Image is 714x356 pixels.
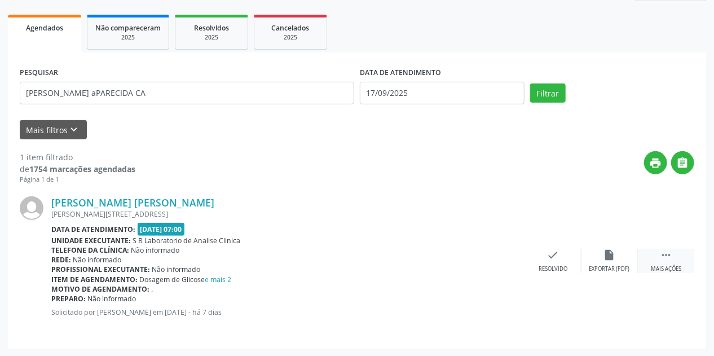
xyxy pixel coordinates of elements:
span: [DATE] 07:00 [138,223,185,236]
b: Preparo: [51,294,86,304]
button: Mais filtroskeyboard_arrow_down [20,120,87,140]
div: [PERSON_NAME][STREET_ADDRESS] [51,209,525,219]
div: 1 item filtrado [20,151,135,163]
b: Telefone da clínica: [51,245,129,255]
b: Unidade executante: [51,236,131,245]
button: Filtrar [530,83,566,103]
b: Profissional executante: [51,265,150,274]
input: Selecione um intervalo [360,82,525,104]
input: Nome, CNS [20,82,354,104]
button:  [671,151,694,174]
b: Data de atendimento: [51,225,135,234]
div: 2025 [262,33,319,42]
label: PESQUISAR [20,64,58,82]
span: Não informado [152,265,201,274]
span: Agendados [26,23,63,33]
span: Não compareceram [95,23,161,33]
div: Mais ações [651,265,681,273]
i: insert_drive_file [603,249,616,261]
label: DATA DE ATENDIMENTO [360,64,441,82]
b: Motivo de agendamento: [51,284,149,294]
span: Não informado [73,255,122,265]
span: Dosagem de Glicose [140,275,232,284]
span: Não informado [88,294,136,304]
span: S B Laboratorio de Analise Clinica [133,236,241,245]
span: Resolvidos [194,23,229,33]
div: de [20,163,135,175]
div: 2025 [183,33,240,42]
span: . [152,284,153,294]
a: e mais 2 [205,275,232,284]
div: Página 1 de 1 [20,175,135,184]
span: Cancelados [272,23,310,33]
i: keyboard_arrow_down [68,124,81,136]
b: Rede: [51,255,71,265]
i:  [660,249,672,261]
div: 2025 [95,33,161,42]
i: check [547,249,559,261]
a: [PERSON_NAME] [PERSON_NAME] [51,196,214,209]
div: Exportar (PDF) [589,265,630,273]
i: print [650,157,662,169]
img: img [20,196,43,220]
div: Resolvido [539,265,567,273]
span: Não informado [131,245,180,255]
i:  [677,157,689,169]
p: Solicitado por [PERSON_NAME] em [DATE] - há 7 dias [51,307,525,317]
b: Item de agendamento: [51,275,138,284]
strong: 1754 marcações agendadas [29,164,135,174]
button: print [644,151,667,174]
